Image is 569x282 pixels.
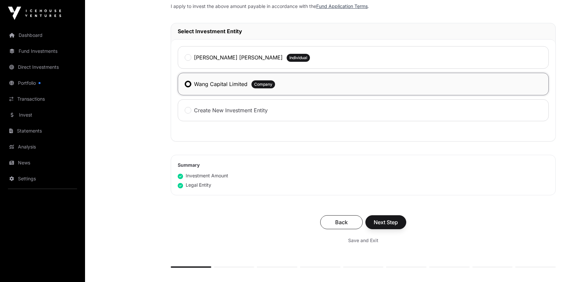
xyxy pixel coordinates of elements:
span: Company [254,82,272,87]
a: Dashboard [5,28,80,43]
div: Legal Entity [178,182,211,188]
span: Individual [289,55,307,60]
span: Next Step [374,218,398,226]
a: Statements [5,124,80,138]
a: Transactions [5,92,80,106]
a: Settings [5,171,80,186]
a: Invest [5,108,80,122]
h2: Summary [178,162,549,168]
label: Create New Investment Entity [194,106,268,114]
p: I apply to invest the above amount payable in accordance with the . [171,3,556,10]
button: Back [320,215,363,229]
h2: Select Investment Entity [178,27,549,35]
a: Analysis [5,140,80,154]
label: Wang Capital Limited [194,80,247,88]
iframe: Chat Widget [536,250,569,282]
label: [PERSON_NAME] [PERSON_NAME] [194,53,283,61]
a: Fund Investments [5,44,80,58]
a: Fund Application Terms [316,3,368,9]
a: Portfolio [5,76,80,90]
button: Save and Exit [340,235,386,246]
img: Icehouse Ventures Logo [8,7,61,20]
button: Next Step [365,215,406,229]
span: Back [329,218,354,226]
div: Investment Amount [178,172,228,179]
a: News [5,155,80,170]
span: Save and Exit [348,237,378,244]
a: Direct Investments [5,60,80,74]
